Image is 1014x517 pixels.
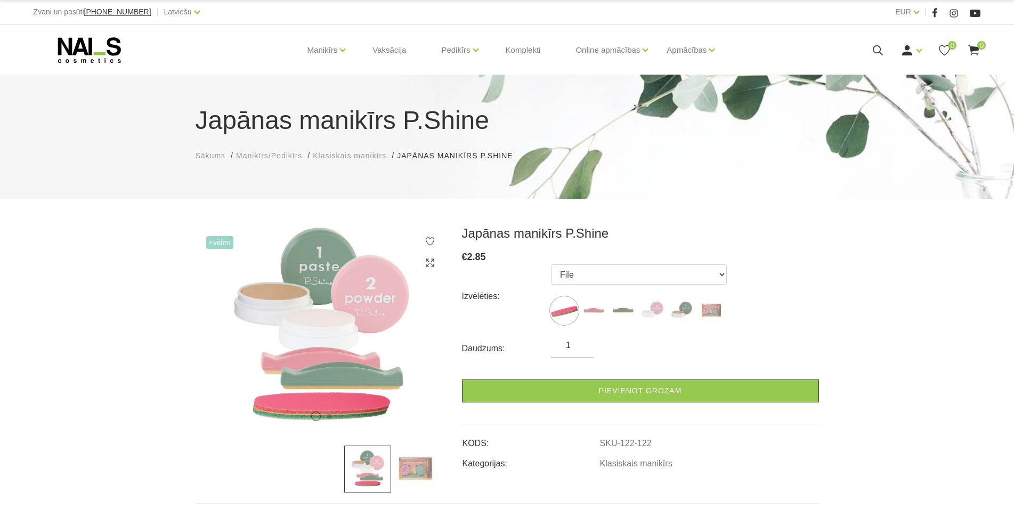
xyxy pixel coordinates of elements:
[344,446,391,492] img: ...
[967,44,980,57] a: 0
[924,5,927,19] span: |
[938,44,951,57] a: 0
[580,297,607,324] img: ...
[497,25,549,76] a: Komplekti
[313,151,386,160] span: Klasiskais manikīrs
[84,8,151,16] a: [PHONE_NUMBER]
[196,151,226,160] span: Sākums
[397,150,523,161] li: Japānas manikīrs P.Shine
[462,225,819,241] h3: Japānas manikīrs P.Shine
[895,5,911,18] a: EUR
[34,5,151,19] div: Zvani un pasūti
[575,29,640,71] a: Online apmācības
[236,150,302,161] a: Manikīrs/Pedikīrs
[364,25,415,76] a: Vaksācija
[948,41,956,50] span: 0
[307,29,338,71] a: Manikīrs
[164,5,191,18] a: Latviešu
[462,379,819,402] a: Pievienot grozam
[236,151,302,160] span: Manikīrs/Pedikīrs
[610,297,636,324] img: ...
[313,150,386,161] a: Klasiskais manikīrs
[391,446,438,492] img: ...
[311,411,321,421] button: 1 of 2
[327,414,332,419] button: 2 of 2
[206,236,234,249] span: +Video
[157,5,159,19] span: |
[84,7,151,16] span: [PHONE_NUMBER]
[600,439,652,448] a: SKU-122-122
[462,340,551,357] div: Daudzums:
[639,297,666,324] img: ...
[462,288,551,305] div: Izvēlēties:
[196,101,819,140] h1: Japānas manikīrs P.Shine
[467,252,486,262] span: 2.85
[668,297,695,324] img: ...
[462,450,599,470] td: Kategorijas:
[600,459,672,468] a: Klasiskais manikīrs
[462,252,467,262] span: €
[697,297,724,324] img: ...
[462,430,599,450] td: KODS:
[551,297,578,324] img: ...
[441,29,470,71] a: Pedikīrs
[977,41,986,50] span: 0
[196,150,226,161] a: Sākums
[667,29,707,71] a: Apmācības
[196,225,446,430] img: ...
